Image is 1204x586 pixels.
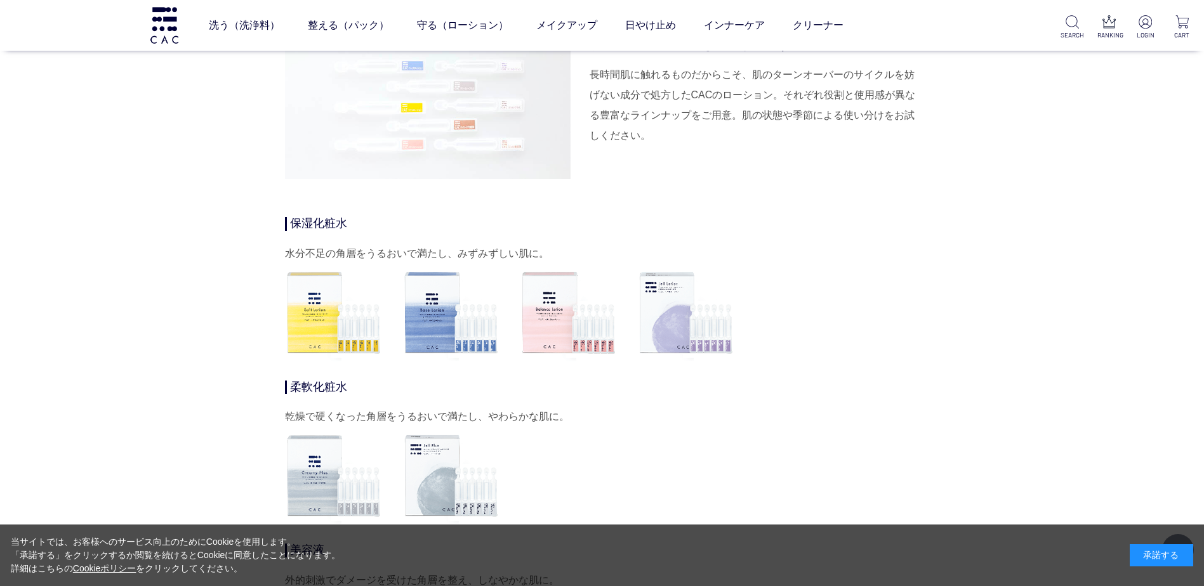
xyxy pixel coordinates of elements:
img: 豊富な種類イメージ [285,34,571,179]
p: LOGIN [1134,30,1157,40]
a: SEARCH [1061,15,1084,40]
dd: 乾燥で硬くなった角層をうるおいで満たし、やわらかな肌に。 [285,407,920,427]
dt: 保湿化粧水 [285,217,920,231]
a: インナーケア [704,8,765,43]
a: 整える（パック） [308,8,389,43]
img: logo [149,7,180,43]
dd: 水分不足の角層をうるおいで満たし、みずみずしい肌に。 [285,244,920,264]
a: 守る（ローション） [417,8,508,43]
dt: 柔軟化粧水 [285,381,920,394]
a: 日やけ止め [625,8,676,43]
a: クリーナー [793,8,843,43]
dd: 長時間肌に触れるものだからこそ、肌のターンオーバーのサイクルを妨げない成分で処方したCACのローション。それぞれ役割と使用感が異なる豊富なラインナップをご用意。肌の状態や季節による使い分けをお試... [590,65,920,146]
div: 承諾する [1130,544,1193,566]
a: メイクアップ [536,8,597,43]
a: RANKING [1097,15,1121,40]
p: SEARCH [1061,30,1084,40]
p: CART [1170,30,1194,40]
a: LOGIN [1134,15,1157,40]
p: RANKING [1097,30,1121,40]
a: Cookieポリシー [73,563,136,573]
div: 当サイトでは、お客様へのサービス向上のためにCookieを使用します。 「承諾する」をクリックするか閲覧を続けるとCookieに同意したことになります。 詳細はこちらの をクリックしてください。 [11,535,341,575]
a: CART [1170,15,1194,40]
a: 洗う（洗浄料） [209,8,280,43]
